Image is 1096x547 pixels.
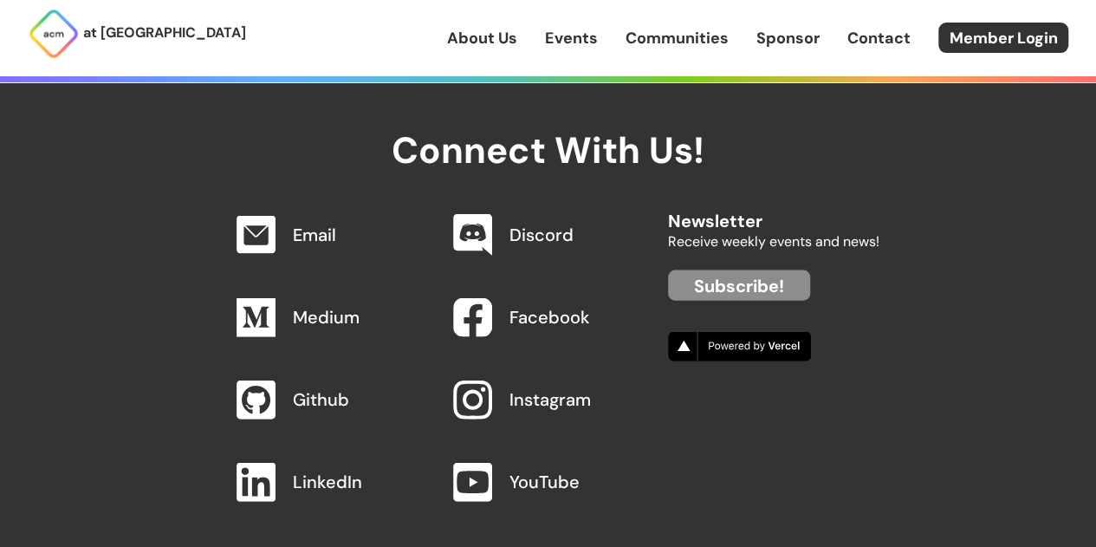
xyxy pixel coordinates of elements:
[83,22,246,44] p: at [GEOGRAPHIC_DATA]
[453,381,492,420] img: Instagram
[237,381,276,420] img: Github
[847,27,911,49] a: Contact
[626,27,729,49] a: Communities
[509,306,590,329] a: Facebook
[237,463,276,502] img: LinkedIn
[28,8,246,60] a: at [GEOGRAPHIC_DATA]
[453,214,492,257] img: Discord
[293,224,336,246] a: Email
[545,27,598,49] a: Events
[28,8,80,60] img: ACM Logo
[668,332,811,361] img: Vercel
[293,471,362,493] a: LinkedIn
[668,231,879,253] p: Receive weekly events and news!
[668,270,810,301] a: Subscribe!
[509,224,574,246] a: Discord
[217,82,879,171] h2: Connect With Us!
[237,216,276,254] img: Email
[756,27,820,49] a: Sponsor
[293,306,360,329] a: Medium
[453,298,492,337] img: Facebook
[668,194,879,231] h2: Newsletter
[938,23,1068,53] a: Member Login
[453,463,492,502] img: YouTube
[509,388,591,411] a: Instagram
[447,27,517,49] a: About Us
[509,471,580,493] a: YouTube
[293,388,349,411] a: Github
[237,298,276,337] img: Medium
